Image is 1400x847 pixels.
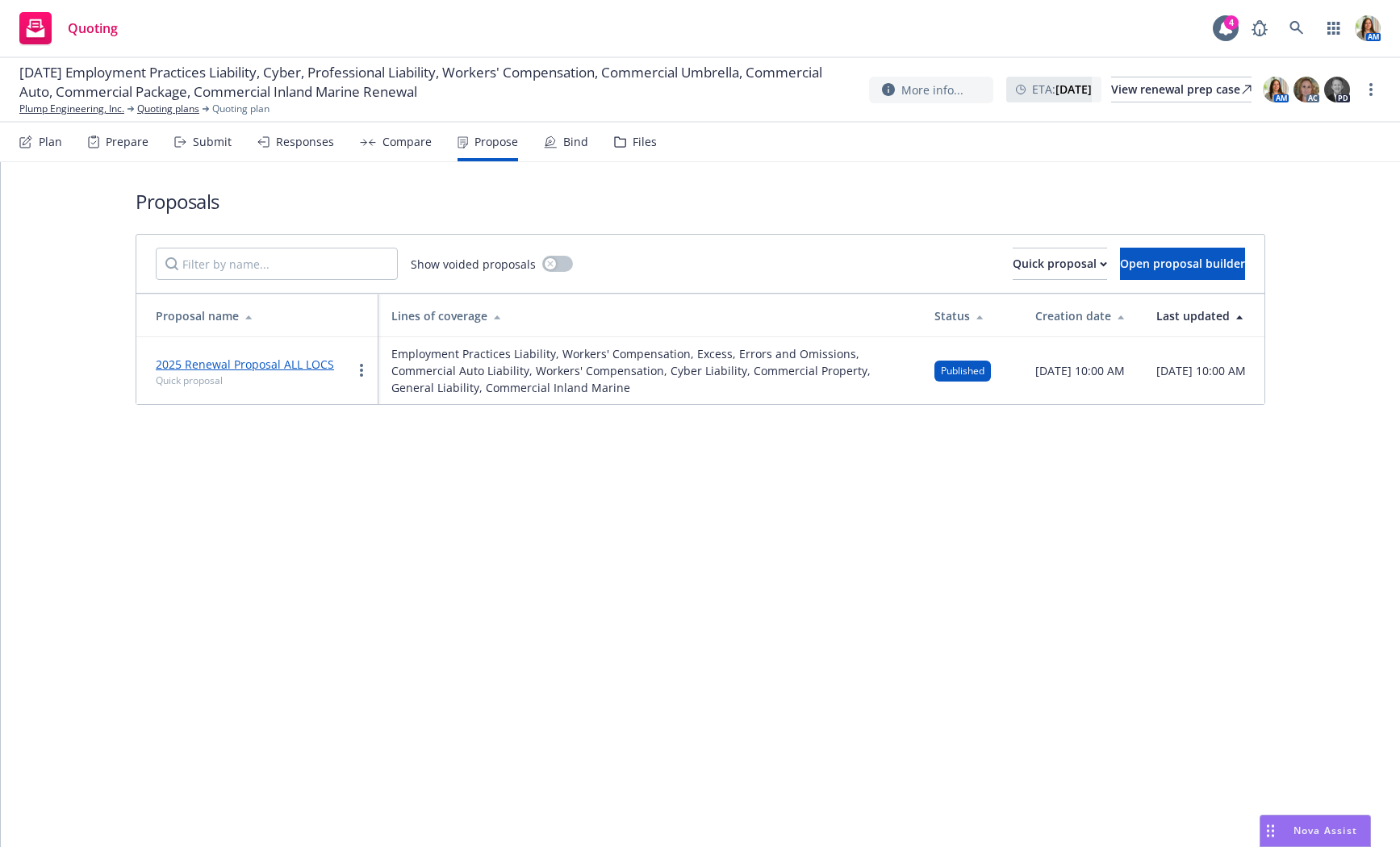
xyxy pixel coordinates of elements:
[68,22,118,35] span: Quoting
[941,364,984,378] span: Published
[19,102,124,116] a: Plump Engineering, Inc.
[1055,81,1092,97] strong: [DATE]
[474,136,518,148] div: Propose
[1111,77,1252,102] a: View renewal prep case
[391,345,909,396] span: Employment Practices Liability, Workers' Compensation, Excess, Errors and Omissions, Commercial A...
[1281,12,1313,44] a: Search
[563,136,588,148] div: Bind
[1120,248,1245,280] button: Open proposal builder
[1361,80,1381,99] a: more
[391,307,909,324] div: Lines of coverage
[1156,307,1252,324] div: Last updated
[382,136,432,148] div: Compare
[39,136,62,148] div: Plan
[156,373,334,387] div: Quick proposal
[1032,81,1092,98] span: ETA :
[212,102,270,116] span: Quoting plan
[13,6,124,51] a: Quoting
[276,136,334,148] div: Responses
[1293,77,1319,102] img: photo
[1111,77,1252,102] div: View renewal prep case
[869,77,993,103] button: More info...
[1318,12,1350,44] a: Switch app
[411,256,536,273] span: Show voided proposals
[934,307,1009,324] div: Status
[1013,248,1107,279] div: Quick proposal
[1156,362,1246,379] span: [DATE] 10:00 AM
[137,102,199,116] a: Quoting plans
[901,81,963,98] span: More info...
[106,136,148,148] div: Prepare
[193,136,232,148] div: Submit
[1355,15,1381,41] img: photo
[1243,12,1276,44] a: Report a Bug
[1120,256,1245,271] span: Open proposal builder
[19,63,856,102] span: [DATE] Employment Practices Liability, Cyber, Professional Liability, Workers' Compensation, Comm...
[156,307,366,324] div: Proposal name
[156,357,334,372] a: 2025 Renewal Proposal ALL LOCS
[1293,824,1357,837] span: Nova Assist
[1035,307,1130,324] div: Creation date
[136,188,1265,215] h1: Proposals
[633,136,657,148] div: Files
[1263,77,1289,102] img: photo
[1013,248,1107,280] button: Quick proposal
[1224,15,1239,30] div: 4
[1260,815,1371,847] button: Nova Assist
[1324,77,1350,102] img: photo
[156,248,398,280] input: Filter by name...
[1035,362,1125,379] span: [DATE] 10:00 AM
[1260,816,1281,846] div: Drag to move
[352,361,371,380] a: more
